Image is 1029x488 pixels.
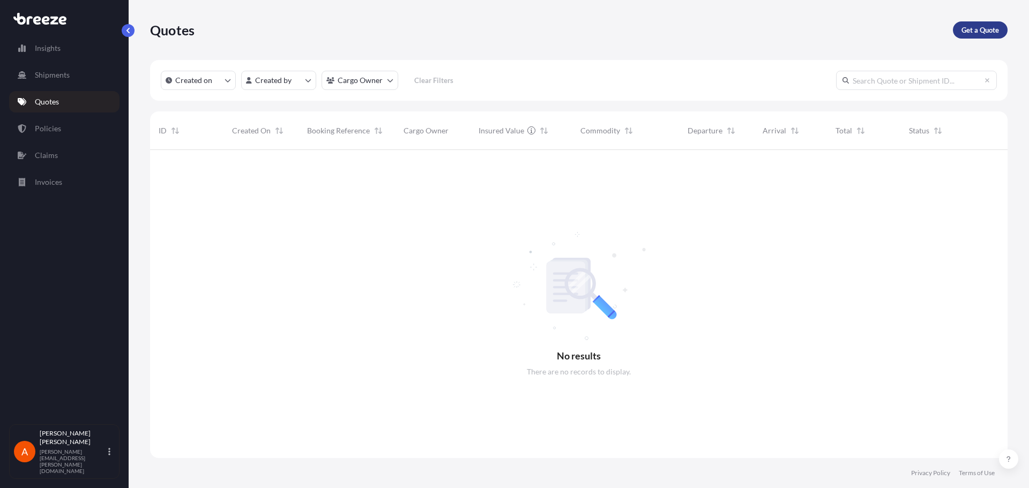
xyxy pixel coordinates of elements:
[961,25,999,35] p: Get a Quote
[372,124,385,137] button: Sort
[255,75,292,86] p: Created by
[161,71,236,90] button: createdOn Filter options
[763,125,786,136] span: Arrival
[9,91,120,112] a: Quotes
[175,75,212,86] p: Created on
[788,124,801,137] button: Sort
[35,96,59,107] p: Quotes
[909,125,929,136] span: Status
[911,469,950,477] a: Privacy Policy
[35,70,70,80] p: Shipments
[622,124,635,137] button: Sort
[580,125,620,136] span: Commodity
[538,124,550,137] button: Sort
[232,125,271,136] span: Created On
[322,71,398,90] button: cargoOwner Filter options
[169,124,182,137] button: Sort
[931,124,944,137] button: Sort
[40,429,106,446] p: [PERSON_NAME] [PERSON_NAME]
[404,125,449,136] span: Cargo Owner
[35,123,61,134] p: Policies
[688,125,722,136] span: Departure
[9,37,120,59] a: Insights
[836,71,997,90] input: Search Quote or Shipment ID...
[273,124,286,137] button: Sort
[479,125,524,136] span: Insured Value
[40,448,106,474] p: [PERSON_NAME][EMAIL_ADDRESS][PERSON_NAME][DOMAIN_NAME]
[414,75,453,86] p: Clear Filters
[854,124,867,137] button: Sort
[953,21,1008,39] a: Get a Quote
[404,72,464,89] button: Clear Filters
[9,171,120,193] a: Invoices
[9,118,120,139] a: Policies
[9,64,120,86] a: Shipments
[338,75,383,86] p: Cargo Owner
[241,71,316,90] button: createdBy Filter options
[150,21,195,39] p: Quotes
[725,124,737,137] button: Sort
[959,469,995,477] a: Terms of Use
[21,446,28,457] span: A
[9,145,120,166] a: Claims
[35,43,61,54] p: Insights
[35,150,58,161] p: Claims
[836,125,852,136] span: Total
[35,177,62,187] p: Invoices
[159,125,167,136] span: ID
[307,125,370,136] span: Booking Reference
